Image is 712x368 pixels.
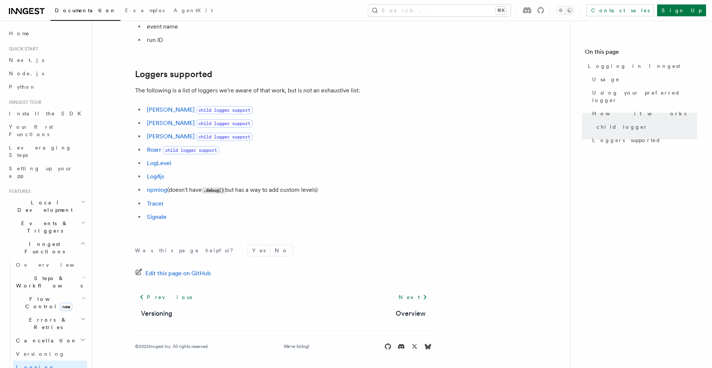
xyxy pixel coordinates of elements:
[6,240,80,255] span: Inngest Functions
[9,165,73,179] span: Setting up your app
[145,35,432,45] li: run ID
[196,133,253,141] span: child logger support
[147,160,171,167] a: LogLevel
[589,107,697,120] a: How it works
[9,84,36,90] span: Python
[196,106,253,114] span: child logger support
[13,337,77,344] span: Cancellation
[135,247,238,254] p: Was this page helpful?
[6,27,87,40] a: Home
[368,4,511,16] button: Search...⌘K
[50,2,121,21] a: Documentation
[202,187,225,194] code: .debug()
[6,162,87,183] a: Setting up your app
[6,99,42,105] span: Inngest tour
[147,186,167,193] a: npmlog
[174,7,213,13] span: AgentKit
[586,4,654,16] a: Contact sales
[6,199,81,214] span: Local Development
[135,85,432,96] p: The following is a list of loggers we're aware of that work, but is not an exhaustive list:
[9,145,72,158] span: Leveraging Steps
[147,200,164,207] a: Tracer
[284,344,309,349] a: We're hiring!
[147,146,161,153] a: Roarr
[6,80,87,93] a: Python
[6,237,87,258] button: Inngest Functions
[13,258,87,272] a: Overview
[6,196,87,217] button: Local Development
[169,2,217,20] a: AgentKit
[145,268,211,279] span: Edit this page on GitHub
[592,137,661,144] span: Loggers supported
[6,120,87,141] a: Your first Functions
[121,2,169,20] a: Examples
[594,120,697,134] a: child logger
[13,347,87,361] a: Versioning
[9,30,30,37] span: Home
[145,185,432,195] li: (doesn't have but has a way to add custom levels)
[6,141,87,162] a: Leveraging Steps
[147,133,195,140] a: [PERSON_NAME]
[135,268,211,279] a: Edit this page on GitHub
[16,262,92,268] span: Overview
[588,62,680,70] span: Logging in Inngest
[589,134,697,147] a: Loggers supported
[13,292,87,313] button: Flow Controlnew
[9,57,44,63] span: Next.js
[270,245,293,256] button: No
[147,173,164,180] a: Log4js
[145,22,432,32] li: event name
[6,46,38,52] span: Quick start
[6,217,87,237] button: Events & Triggers
[13,313,87,334] button: Errors & Retries
[592,76,620,83] span: Usage
[163,146,219,154] span: child logger support
[6,220,81,234] span: Events & Triggers
[196,119,253,128] span: child logger support
[9,70,44,76] span: Node.js
[16,351,65,357] span: Versioning
[147,119,195,126] a: [PERSON_NAME]
[556,6,574,15] button: Toggle dark mode
[135,344,209,349] div: © 2025 Inngest Inc. All rights reserved.
[125,7,165,13] span: Examples
[6,67,87,80] a: Node.js
[135,290,196,304] a: Previous
[592,89,697,104] span: Using your preferred logger
[657,4,706,16] a: Sign Up
[13,334,87,347] button: Cancellation
[9,111,86,116] span: Install the SDK
[394,290,432,304] a: Next
[13,316,80,331] span: Errors & Retries
[496,7,506,14] kbd: ⌘K
[60,303,72,311] span: new
[6,107,87,120] a: Install the SDK
[589,86,697,107] a: Using your preferred logger
[585,47,697,59] h4: On this page
[248,245,270,256] button: Yes
[592,110,686,117] span: How it works
[597,123,648,131] span: child logger
[141,308,172,319] a: Versioning
[55,7,116,13] span: Documentation
[6,188,31,194] span: Features
[585,59,697,73] a: Logging in Inngest
[589,73,697,86] a: Usage
[6,53,87,67] a: Next.js
[147,106,195,113] a: [PERSON_NAME]
[13,275,83,289] span: Steps & Workflows
[135,69,212,79] a: Loggers supported
[147,213,167,220] a: Signale
[396,308,426,319] a: Overview
[13,272,87,292] button: Steps & Workflows
[13,295,82,310] span: Flow Control
[9,124,53,137] span: Your first Functions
